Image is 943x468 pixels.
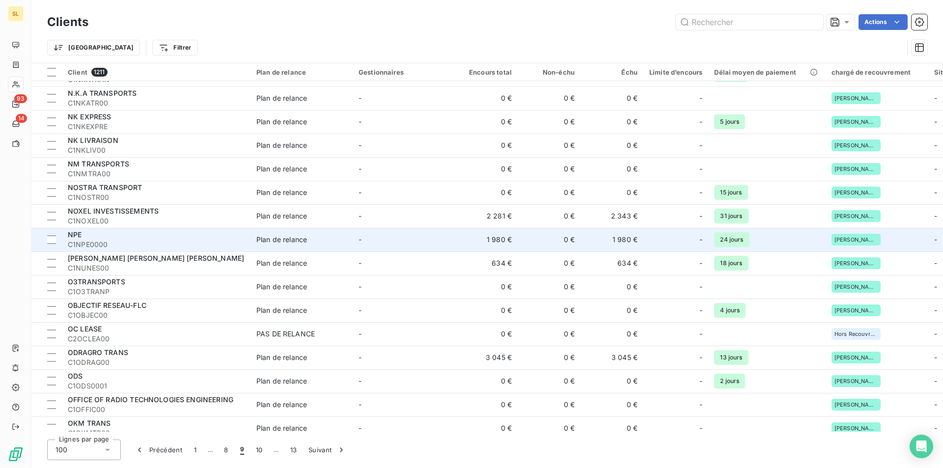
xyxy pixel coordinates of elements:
span: - [934,377,937,385]
div: Plan de relance [256,258,307,268]
td: 0 € [518,346,581,369]
span: [PERSON_NAME] [834,260,878,266]
span: 18 jours [714,256,748,271]
span: Hors Recouvrement [834,331,878,337]
span: N.K.A TRANSPORTS [68,89,137,97]
button: 13 [284,440,303,460]
div: Délai moyen de paiement [714,68,819,76]
span: NPE [68,230,82,239]
td: 0 € [518,86,581,110]
span: - [699,353,702,362]
td: 0 € [581,369,643,393]
span: - [934,212,937,220]
h3: Clients [47,13,88,31]
span: 100 [55,445,67,455]
span: [PERSON_NAME] [834,378,878,384]
span: 13 jours [714,350,748,365]
span: C1O3TRANP [68,287,245,297]
td: 0 € [518,228,581,251]
td: 0 € [518,393,581,416]
div: Plan de relance [256,188,307,197]
span: 15 jours [714,185,748,200]
span: - [359,94,361,102]
td: 2 343 € [581,204,643,228]
span: OBJECTIF RESEAU-FLC [68,301,146,309]
span: - [359,377,361,385]
td: 0 € [581,322,643,346]
td: 0 € [581,134,643,157]
td: 0 € [581,299,643,322]
span: NK EXPRESS [68,112,111,121]
span: C1OKMTR00 [68,428,245,438]
span: C1NKATR00 [68,98,245,108]
td: 0 € [455,181,518,204]
span: - [359,282,361,291]
span: 93 [14,94,27,103]
div: chargé de recouvrement [832,68,922,76]
span: … [202,442,218,458]
span: - [359,306,361,314]
span: - [699,282,702,292]
span: - [359,117,361,126]
span: - [934,235,937,244]
span: - [699,400,702,410]
span: C1OFFIC00 [68,405,245,414]
button: Suivant [303,440,352,460]
span: - [359,165,361,173]
span: - [934,424,937,432]
td: 0 € [455,110,518,134]
span: C1NOSTR00 [68,193,245,202]
span: C1NKLIV00 [68,145,245,155]
button: Actions [859,14,908,30]
span: - [934,306,937,314]
span: 24 jours [714,232,749,247]
td: 0 € [455,393,518,416]
div: Plan de relance [256,235,307,245]
span: - [699,164,702,174]
td: 0 € [518,251,581,275]
span: - [359,212,361,220]
td: 0 € [518,134,581,157]
div: Plan de relance [256,400,307,410]
span: Client [68,68,87,76]
span: - [359,400,361,409]
td: 0 € [455,275,518,299]
td: 1 980 € [455,228,518,251]
span: NK LIVRAISON [68,136,118,144]
span: … [269,442,284,458]
span: [PERSON_NAME] [834,237,878,243]
span: C1ODS0001 [68,381,245,391]
button: 9 [234,440,250,460]
td: 0 € [518,275,581,299]
div: Plan de relance [256,68,347,76]
span: [PERSON_NAME] [834,425,878,431]
span: - [934,141,937,149]
div: SL [8,6,24,22]
button: 10 [250,440,269,460]
span: - [699,258,702,268]
span: ODRAGRO TRANS [68,348,128,357]
img: Logo LeanPay [8,446,24,462]
div: Limite d’encours [649,68,702,76]
span: 2 jours [714,374,745,388]
div: Plan de relance [256,164,307,174]
td: 0 € [581,181,643,204]
button: Filtrer [152,40,197,55]
span: [PERSON_NAME] [834,307,878,313]
span: - [934,353,937,361]
div: Plan de relance [256,305,307,315]
div: PAS DE RELANCE [256,329,315,339]
span: - [934,282,937,291]
div: Open Intercom Messenger [910,435,933,458]
span: 5 jours [714,114,745,129]
span: [PERSON_NAME] [PERSON_NAME] [PERSON_NAME] [68,254,244,262]
div: Plan de relance [256,353,307,362]
span: - [934,259,937,267]
span: C1NMTRA00 [68,169,245,179]
span: NOSTRA TRANSPORT [68,183,142,192]
td: 0 € [581,393,643,416]
span: - [934,330,937,338]
span: C1NUNES00 [68,263,245,273]
span: - [699,140,702,150]
span: C1OBJEC00 [68,310,245,320]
